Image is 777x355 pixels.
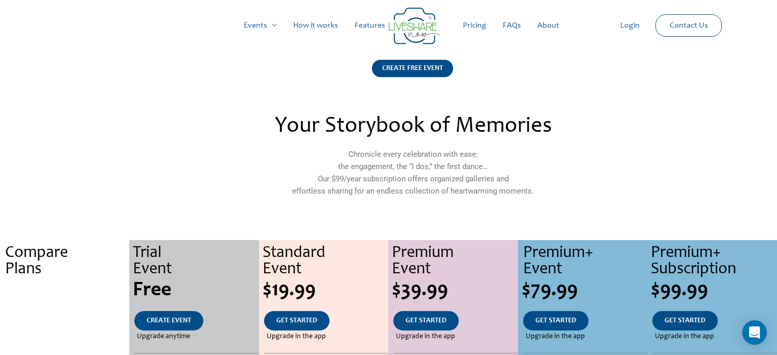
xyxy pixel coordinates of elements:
div: $19.99 [263,280,388,301]
div: CREATE FREE EVENT [372,60,453,77]
a: CREATE EVENT [134,311,203,330]
div: $99.99 [651,280,776,301]
span: Upgrade in the app [526,330,585,343]
div: Standard Event [263,245,388,278]
span: GET STARTED [535,317,576,324]
a: GET STARTED [523,311,588,330]
a: Pricing [455,9,495,42]
div: Trial Event [133,245,258,278]
div: $39.99 [392,280,517,301]
a: GET STARTED [264,311,329,330]
div: $79.99 [522,280,647,301]
nav: Site Navigation [18,9,759,42]
a: GET STARTED [393,311,459,330]
img: Group 14 | Live Photo Slideshow for Events | Create Free Events Album for Any Occasion [389,8,440,44]
a: Contact Us [662,15,716,36]
span: Upgrade anytime [137,330,190,343]
span: Upgrade in the app [396,330,455,343]
a: How it works [285,9,346,42]
div: Premium+ Event [523,245,647,278]
span: . [64,317,66,324]
a: Features [346,9,393,42]
p: Chronicle every celebration with ease: the engagement, the “I dos,” the first dance… Our $99/year... [192,148,634,197]
div: Open Intercom Messenger [742,320,767,345]
a: GET STARTED [652,311,718,330]
div: Compare Plans [5,245,129,278]
h2: Your Storybook of Memories [192,115,634,138]
a: About [529,9,568,42]
a: Events [236,9,285,42]
div: Premium Event [392,245,517,278]
span: GET STARTED [406,317,446,324]
span: CREATE EVENT [147,317,191,324]
div: Premium+ Subscription [651,245,776,278]
a: FAQs [495,9,529,42]
a: Login [612,9,648,42]
span: GET STARTED [665,317,705,324]
a: . [52,311,78,330]
span: . [62,280,67,301]
span: . [64,333,66,340]
div: Free [133,280,258,301]
span: Upgrade in the app [267,330,326,343]
span: GET STARTED [276,317,317,324]
a: CREATE FREE EVENT [372,60,453,90]
span: Upgrade in the app [655,330,714,343]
